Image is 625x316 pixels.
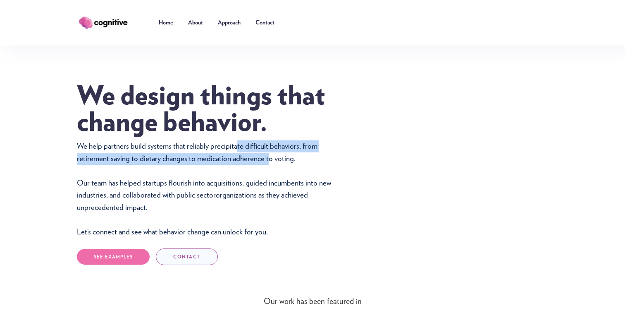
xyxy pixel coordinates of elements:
[118,297,507,306] div: Our work has been featured in
[156,248,218,265] a: CONTACT
[151,10,181,35] a: Home
[210,10,248,35] a: Approach
[77,249,150,264] a: SEE EXAMPLES
[77,83,383,136] h1: We design things that change behavior.
[77,15,141,31] a: home
[77,140,341,238] p: We help partners build systems that reliably precipitate difficult behaviors, from retirement sav...
[248,10,282,35] a: Contact
[181,10,210,35] a: About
